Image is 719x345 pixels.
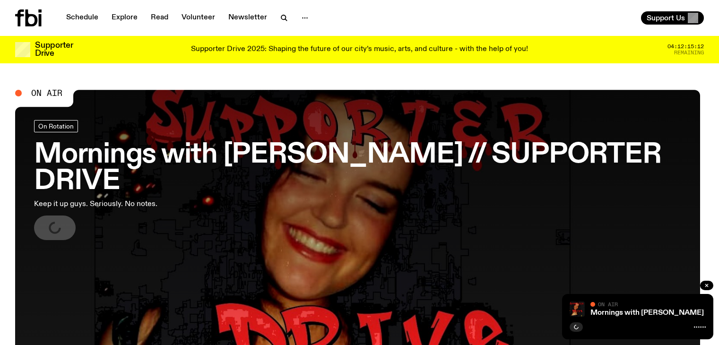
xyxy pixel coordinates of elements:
[641,11,704,25] button: Support Us
[223,11,273,25] a: Newsletter
[61,11,104,25] a: Schedule
[31,89,62,97] span: On Air
[145,11,174,25] a: Read
[34,120,685,240] a: Mornings with [PERSON_NAME] // SUPPORTER DRIVEKeep it up guys. Seriously. No notes.
[191,45,528,54] p: Supporter Drive 2025: Shaping the future of our city’s music, arts, and culture - with the help o...
[667,44,704,49] span: 04:12:15:12
[674,50,704,55] span: Remaining
[647,14,685,22] span: Support Us
[34,198,276,210] p: Keep it up guys. Seriously. No notes.
[598,301,618,307] span: On Air
[34,142,685,195] h3: Mornings with [PERSON_NAME] // SUPPORTER DRIVE
[35,42,73,58] h3: Supporter Drive
[38,122,74,129] span: On Rotation
[106,11,143,25] a: Explore
[34,120,78,132] a: On Rotation
[176,11,221,25] a: Volunteer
